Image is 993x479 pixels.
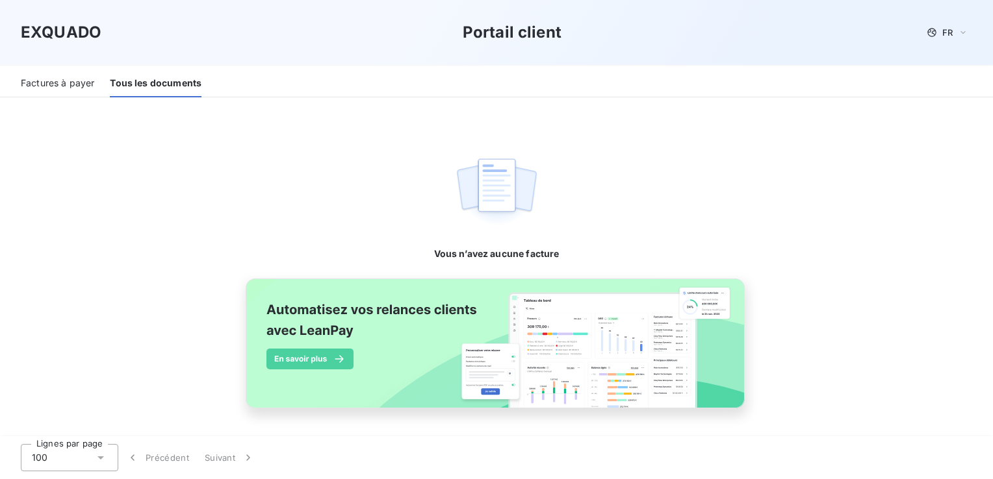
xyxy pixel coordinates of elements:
[21,70,94,97] div: Factures à payer
[463,21,561,44] h3: Portail client
[110,70,201,97] div: Tous les documents
[197,444,263,471] button: Suivant
[118,444,197,471] button: Précédent
[434,247,560,260] span: Vous n’avez aucune facture
[234,271,759,430] img: banner
[942,27,953,38] span: FR
[21,21,101,44] h3: EXQUADO
[32,451,47,464] span: 100
[455,151,538,232] img: empty state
